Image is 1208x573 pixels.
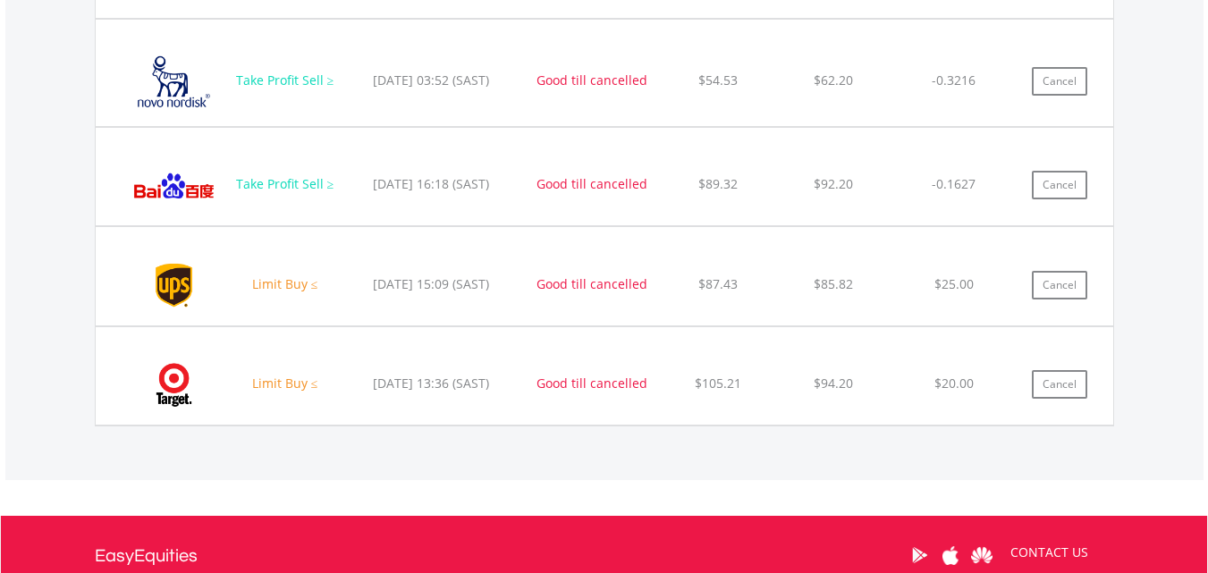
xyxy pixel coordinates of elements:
[117,42,231,122] img: EQU.US.NVO.png
[339,72,522,89] div: [DATE] 03:52 (SAST)
[698,72,738,88] span: $54.53
[1032,370,1087,399] button: Cancel
[526,175,658,193] div: Good till cancelled
[814,275,853,292] span: $85.82
[234,375,336,392] div: Limit Buy ≤
[234,275,336,293] div: Limit Buy ≤
[339,175,522,193] div: [DATE] 16:18 (SAST)
[1032,271,1087,299] button: Cancel
[117,150,231,221] img: EQU.US.BIDU.png
[117,249,231,320] img: EQU.US.UPS.png
[526,72,658,89] div: Good till cancelled
[117,350,231,420] img: EQU.US.TGT.png
[814,175,853,192] span: $92.20
[339,275,522,293] div: [DATE] 15:09 (SAST)
[698,175,738,192] span: $89.32
[892,72,1015,89] div: -0.3216
[814,72,853,88] span: $62.20
[934,275,974,292] span: $25.00
[695,375,741,392] span: $105.21
[234,175,336,193] div: Take Profit Sell ≥
[234,72,336,89] div: Take Profit Sell ≥
[1032,171,1087,199] button: Cancel
[698,275,738,292] span: $87.43
[526,375,658,392] div: Good till cancelled
[526,275,658,293] div: Good till cancelled
[934,375,974,392] span: $20.00
[814,375,853,392] span: $94.20
[1032,67,1087,96] button: Cancel
[892,175,1015,193] div: -0.1627
[339,375,522,392] div: [DATE] 13:36 (SAST)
